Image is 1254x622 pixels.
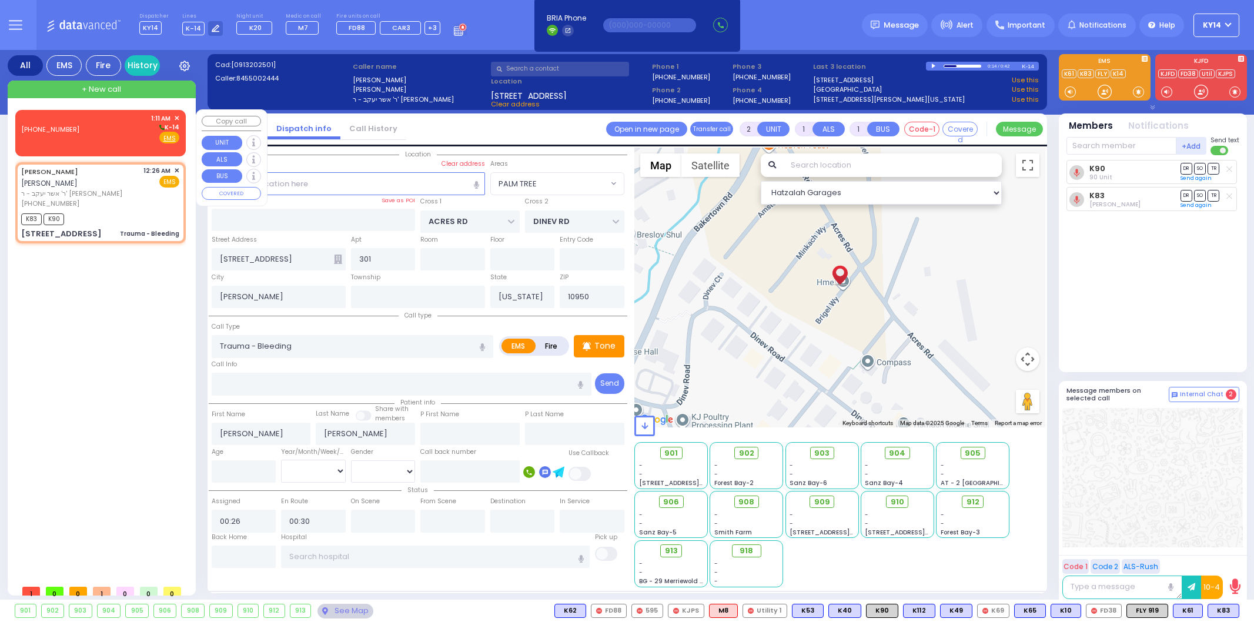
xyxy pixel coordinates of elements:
[812,122,845,136] button: ALS
[1159,20,1175,31] span: Help
[1089,191,1105,200] a: K83
[236,73,279,83] span: 8455002444
[21,199,79,208] span: [PHONE_NUMBER]
[1016,347,1039,371] button: Map camera controls
[491,99,540,109] span: Clear address
[174,113,179,123] span: ✕
[709,604,738,618] div: ALS KJ
[652,96,710,105] label: [PHONE_NUMBER]
[281,546,590,568] input: Search hospital
[594,340,616,352] p: Tone
[982,608,988,614] img: red-radio-icon.svg
[399,150,437,159] span: Location
[639,519,643,528] span: -
[1086,604,1122,618] div: FD38
[814,496,830,508] span: 909
[714,479,754,487] span: Forest Bay-2
[595,533,617,542] label: Pick up
[1181,163,1192,174] span: DR
[1069,119,1113,133] button: Members
[69,604,92,617] div: 903
[965,447,981,459] span: 905
[664,447,678,459] span: 901
[86,55,121,76] div: Fire
[15,604,36,617] div: 901
[125,55,160,76] a: History
[353,62,487,72] label: Caller name
[420,447,476,457] label: Call back number
[490,273,507,282] label: State
[639,528,677,537] span: Sanz Bay-5
[316,409,349,419] label: Last Name
[1201,576,1223,599] button: 10-4
[1155,58,1247,66] label: KJFD
[663,496,679,508] span: 906
[554,604,586,618] div: K62
[998,59,1000,73] div: /
[714,470,718,479] span: -
[21,189,139,199] span: ר' אשר יעקב - ר' [PERSON_NAME]
[733,62,809,72] span: Phone 3
[714,568,779,577] div: -
[1111,69,1126,78] a: K14
[442,159,485,169] label: Clear address
[828,604,861,618] div: K40
[640,153,681,177] button: Show street map
[382,196,415,205] label: Save as POI
[236,13,276,20] label: Night unit
[420,497,456,506] label: From Scene
[1016,390,1039,413] button: Drag Pegman onto the map to open Street View
[154,604,176,617] div: 906
[714,559,779,568] div: -
[491,90,567,99] span: [STREET_ADDRESS]
[82,83,121,95] span: + New call
[904,122,939,136] button: Code-1
[740,545,753,557] span: 918
[375,414,405,423] span: members
[491,173,608,194] span: PALM TREE
[709,604,738,618] div: M8
[298,23,308,32] span: M7
[1051,604,1081,618] div: BLS
[941,461,944,470] span: -
[941,510,944,519] span: -
[830,252,850,287] div: MOSHE ARYE EKSTEIN
[1089,164,1105,173] a: K90
[865,470,868,479] span: -
[8,55,43,76] div: All
[884,19,919,31] span: Message
[673,608,679,614] img: red-radio-icon.svg
[792,604,824,618] div: BLS
[783,153,1001,177] input: Search location
[560,273,569,282] label: ZIP
[525,197,549,206] label: Cross 2
[639,577,705,586] span: BG - 29 Merriewold S.
[1181,202,1212,209] a: Send again
[158,123,179,132] span: K-14
[1066,137,1176,155] input: Search member
[596,608,602,614] img: red-radio-icon.svg
[733,72,791,81] label: [PHONE_NUMBER]
[420,197,442,206] label: Cross 1
[639,479,750,487] span: [STREET_ADDRESS][PERSON_NAME]
[1012,85,1039,95] a: Use this
[865,528,976,537] span: [STREET_ADDRESS][PERSON_NAME]
[420,235,438,245] label: Room
[375,404,409,413] small: Share with
[554,604,586,618] div: BLS
[499,178,537,190] span: PALM TREE
[652,72,710,81] label: [PHONE_NUMBER]
[790,470,793,479] span: -
[126,604,148,617] div: 905
[21,125,79,134] span: [PHONE_NUMBER]
[591,604,627,618] div: FD88
[212,235,257,245] label: Street Address
[1194,163,1206,174] span: SO
[714,528,752,537] span: Smith Farm
[1059,58,1151,66] label: EMS
[428,23,437,32] span: +3
[212,172,485,195] input: Search location here
[866,604,898,618] div: K90
[790,461,793,470] span: -
[353,85,487,95] label: [PERSON_NAME]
